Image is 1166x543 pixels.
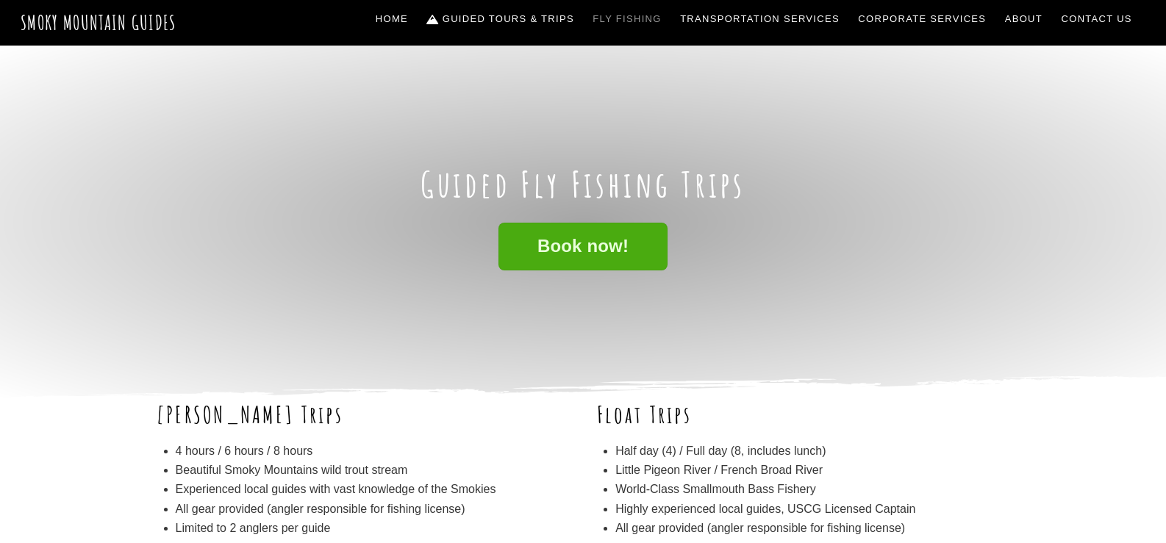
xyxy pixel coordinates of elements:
a: Book now! [498,223,668,270]
a: Corporate Services [853,4,992,35]
li: Beautiful Smoky Mountains wild trout stream [176,461,570,480]
a: About [999,4,1048,35]
h1: Guided Fly Fishing Trips [157,163,1009,206]
li: All gear provided (angler responsible for fishing license) [176,500,570,519]
li: Experienced local guides with vast knowledge of the Smokies [176,480,570,499]
li: Highly experienced local guides, USCG Licensed Captain [615,500,1009,519]
a: Transportation Services [674,4,845,35]
li: World-Class Smallmouth Bass Fishery [615,480,1009,499]
b: Float Trips [597,399,692,429]
a: Fly Fishing [587,4,668,35]
li: Limited to 2 anglers per guide [176,519,570,538]
b: [PERSON_NAME] Trips [157,399,343,429]
li: All gear provided (angler responsible for fishing license) [615,519,1009,538]
a: Smoky Mountain Guides [21,10,176,35]
li: Half day (4) / Full day (8, includes lunch) [615,442,1009,461]
a: Guided Tours & Trips [421,4,580,35]
a: Contact Us [1056,4,1138,35]
a: Home [370,4,414,35]
li: 4 hours / 6 hours / 8 hours [176,442,570,461]
span: Book now! [537,239,629,254]
li: Little Pigeon River / French Broad River [615,461,1009,480]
